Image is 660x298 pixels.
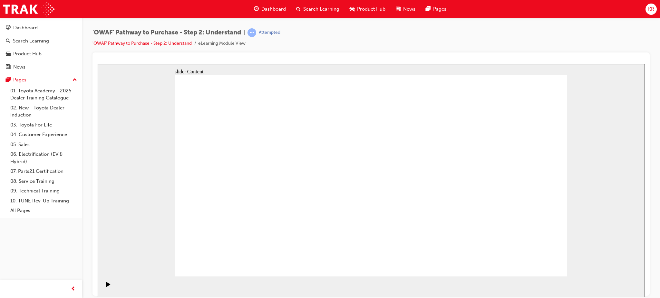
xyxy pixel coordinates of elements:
[8,140,80,150] a: 05. Sales
[6,38,10,44] span: search-icon
[396,5,401,13] span: news-icon
[92,41,192,46] a: 'OWAF' Pathway to Purchase - Step 2: Understand
[8,196,80,206] a: 10. TUNE Rev-Up Training
[6,64,11,70] span: news-icon
[13,37,49,45] div: Search Learning
[296,5,301,13] span: search-icon
[244,29,245,36] span: |
[3,48,80,60] a: Product Hub
[71,285,76,293] span: prev-icon
[350,5,354,13] span: car-icon
[3,22,80,34] a: Dashboard
[291,3,345,16] a: search-iconSearch Learning
[8,176,80,186] a: 08. Service Training
[259,30,280,36] div: Attempted
[13,63,25,71] div: News
[3,21,80,74] button: DashboardSearch LearningProduct HubNews
[391,3,421,16] a: news-iconNews
[8,130,80,140] a: 04. Customer Experience
[8,120,80,130] a: 03. Toyota For Life
[247,28,256,37] span: learningRecordVerb_ATTEMPT-icon
[3,35,80,47] a: Search Learning
[648,5,654,13] span: KR
[261,5,286,13] span: Dashboard
[254,5,259,13] span: guage-icon
[6,77,11,83] span: pages-icon
[249,3,291,16] a: guage-iconDashboard
[433,5,446,13] span: Pages
[426,5,431,13] span: pages-icon
[421,3,451,16] a: pages-iconPages
[3,74,80,86] button: Pages
[8,149,80,166] a: 06. Electrification (EV & Hybrid)
[8,166,80,176] a: 07. Parts21 Certification
[13,50,42,58] div: Product Hub
[92,29,241,36] span: 'OWAF' Pathway to Purchase - Step 2: Understand
[403,5,415,13] span: News
[13,76,26,84] div: Pages
[6,51,11,57] span: car-icon
[8,186,80,196] a: 09. Technical Training
[198,40,246,47] li: eLearning Module View
[3,2,54,16] img: Trak
[73,76,77,84] span: up-icon
[3,212,14,233] div: playback controls
[13,24,38,32] div: Dashboard
[645,4,657,15] button: KR
[6,25,11,31] span: guage-icon
[3,61,80,73] a: News
[303,5,339,13] span: Search Learning
[8,86,80,103] a: 01. Toyota Academy - 2025 Dealer Training Catalogue
[8,206,80,216] a: All Pages
[357,5,385,13] span: Product Hub
[8,103,80,120] a: 02. New - Toyota Dealer Induction
[345,3,391,16] a: car-iconProduct Hub
[3,218,14,228] button: Play (Ctrl+Alt+P)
